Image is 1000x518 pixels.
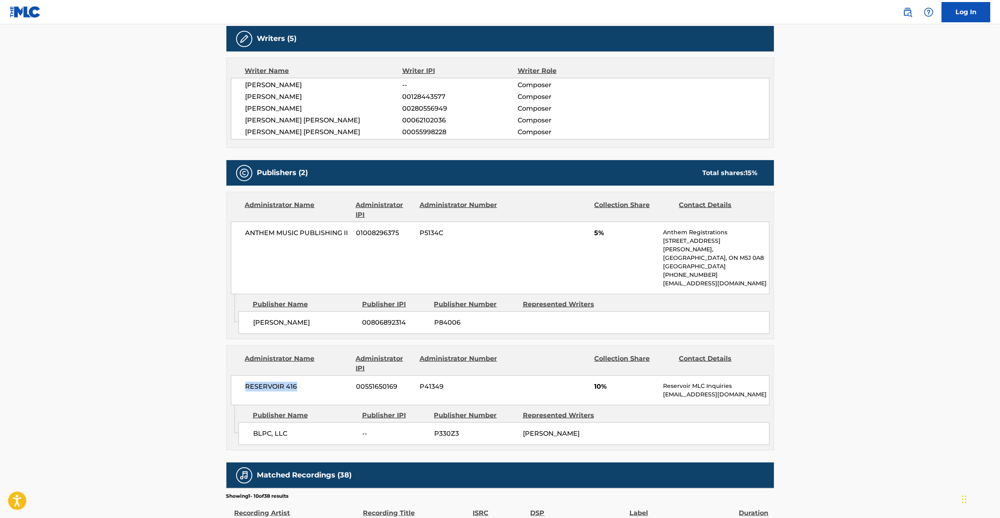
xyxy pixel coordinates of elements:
p: [EMAIL_ADDRESS][DOMAIN_NAME] [663,279,769,288]
div: Recording Title [363,500,469,518]
div: Collection Share [594,354,673,373]
span: [PERSON_NAME] [245,92,403,102]
h5: Matched Recordings (38) [257,471,352,480]
img: search [903,7,913,17]
div: Administrator IPI [356,200,414,220]
div: Collection Share [594,200,673,220]
span: [PERSON_NAME] [245,104,403,113]
p: [GEOGRAPHIC_DATA], ON M5J 0A8 [663,254,769,262]
span: 00280556949 [402,104,517,113]
span: 00055998228 [402,127,517,137]
p: [EMAIL_ADDRESS][DOMAIN_NAME] [663,390,769,399]
span: RESERVOIR 416 [245,382,350,392]
span: -- [402,80,517,90]
div: Publisher IPI [362,411,428,420]
p: Anthem Registrations [663,228,769,237]
div: Total shares: [703,168,758,178]
span: 01008296375 [356,228,414,238]
img: Publishers [239,168,249,178]
span: P84006 [434,318,517,327]
div: Publisher Name [253,300,356,309]
span: 00062102036 [402,116,517,125]
div: ISRC [473,500,527,518]
p: Reservoir MLC Inquiries [663,382,769,390]
span: [PERSON_NAME] [253,318,356,327]
span: P5134C [420,228,498,238]
span: [PERSON_NAME] [PERSON_NAME] [245,116,403,125]
p: Showing 1 - 10 of 38 results [226,492,289,500]
span: Composer [518,116,623,125]
div: Recording Artist [235,500,359,518]
span: -- [362,429,428,439]
div: Writer Role [518,66,623,76]
span: 15 % [746,169,758,177]
span: Composer [518,92,623,102]
div: Drag [962,487,967,512]
span: 00128443577 [402,92,517,102]
div: Writer IPI [402,66,518,76]
span: [PERSON_NAME] [523,430,580,437]
div: Publisher Number [434,411,517,420]
div: Contact Details [679,200,758,220]
div: Publisher Name [253,411,356,420]
div: Administrator Name [245,354,350,373]
img: help [924,7,934,17]
a: Public Search [900,4,916,20]
span: 00806892314 [362,318,428,327]
div: Represented Writers [523,411,606,420]
span: P41349 [420,382,498,392]
span: Composer [518,127,623,137]
div: Writer Name [245,66,403,76]
img: MLC Logo [10,6,41,18]
span: P330Z3 [434,429,517,439]
div: Publisher Number [434,300,517,309]
div: DSP [530,500,625,518]
h5: Publishers (2) [257,168,308,178]
img: Matched Recordings [239,471,249,480]
h5: Writers (5) [257,34,297,43]
span: ANTHEM MUSIC PUBLISHING II [245,228,350,238]
span: 00551650169 [356,382,414,392]
div: Label [629,500,735,518]
span: Composer [518,80,623,90]
p: [GEOGRAPHIC_DATA] [663,262,769,271]
a: Log In [942,2,990,22]
span: [PERSON_NAME] [PERSON_NAME] [245,127,403,137]
img: Writers [239,34,249,44]
span: Composer [518,104,623,113]
div: Represented Writers [523,300,606,309]
div: Contact Details [679,354,758,373]
div: Help [921,4,937,20]
div: Administrator Number [420,200,498,220]
span: 5% [594,228,657,238]
div: Administrator Number [420,354,498,373]
p: [STREET_ADDRESS][PERSON_NAME], [663,237,769,254]
div: Administrator IPI [356,354,414,373]
span: 10% [594,382,657,392]
span: [PERSON_NAME] [245,80,403,90]
p: [PHONE_NUMBER] [663,271,769,279]
div: Duration [739,500,770,518]
span: BLPC, LLC [253,429,356,439]
iframe: Chat Widget [959,479,1000,518]
div: Publisher IPI [362,300,428,309]
div: Administrator Name [245,200,350,220]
